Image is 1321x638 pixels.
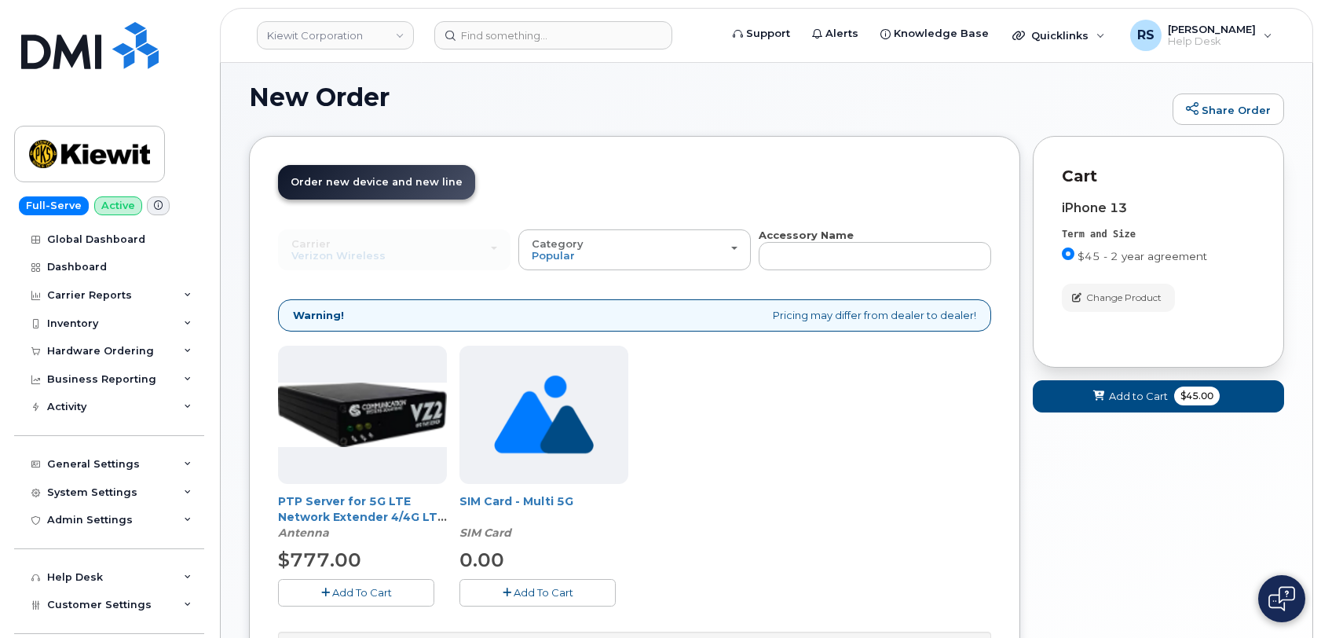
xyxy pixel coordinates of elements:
div: Quicklinks [1001,20,1116,51]
button: Category Popular [518,229,751,270]
span: Support [746,26,790,42]
a: Share Order [1173,93,1284,125]
strong: Accessory Name [759,229,854,241]
span: Change Product [1086,291,1162,305]
span: $45 - 2 year agreement [1078,250,1207,262]
div: Term and Size [1062,228,1255,241]
button: Change Product [1062,284,1175,311]
a: Knowledge Base [869,18,1000,49]
span: Alerts [825,26,858,42]
img: no_image_found-2caef05468ed5679b831cfe6fc140e25e0c280774317ffc20a367ab7fd17291e.png [494,346,594,484]
span: Add To Cart [332,586,392,599]
div: Randy Sayres [1119,20,1283,51]
span: Order new device and new line [291,176,463,188]
span: Category [532,237,584,250]
span: Quicklinks [1031,29,1089,42]
a: Kiewit Corporation [257,21,414,49]
div: PTP Server for 5G LTE Network Extender 4/4G LTE Network Extender 3 [278,493,447,541]
span: Add To Cart [514,586,573,599]
span: Add to Cart [1109,389,1168,404]
p: Cart [1062,165,1255,188]
span: Help Desk [1168,35,1256,48]
input: Find something... [434,21,672,49]
div: SIM Card - Multi 5G [459,493,628,541]
button: Add To Cart [459,579,616,607]
span: RS [1137,26,1155,45]
h1: New Order [249,83,1165,111]
button: Add to Cart $45.00 [1033,380,1284,412]
span: [PERSON_NAME] [1168,23,1256,35]
span: Popular [532,249,575,262]
div: iPhone 13 [1062,201,1255,215]
span: 0.00 [459,548,504,571]
em: SIM Card [459,526,511,540]
em: Antenna [278,526,329,540]
a: Alerts [801,18,869,49]
div: Pricing may differ from dealer to dealer! [278,299,991,332]
img: Open chat [1268,586,1295,611]
a: PTP Server for 5G LTE Network Extender 4/4G LTE Network Extender 3 [278,494,447,540]
span: $777.00 [278,548,361,571]
span: Knowledge Base [894,26,989,42]
button: Add To Cart [278,579,434,607]
input: $45 - 2 year agreement [1062,247,1074,260]
span: $45.00 [1174,387,1220,405]
a: Support [722,18,801,49]
img: Casa_Sysem.png [278,383,447,447]
a: SIM Card - Multi 5G [459,494,573,508]
strong: Warning! [293,308,344,323]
